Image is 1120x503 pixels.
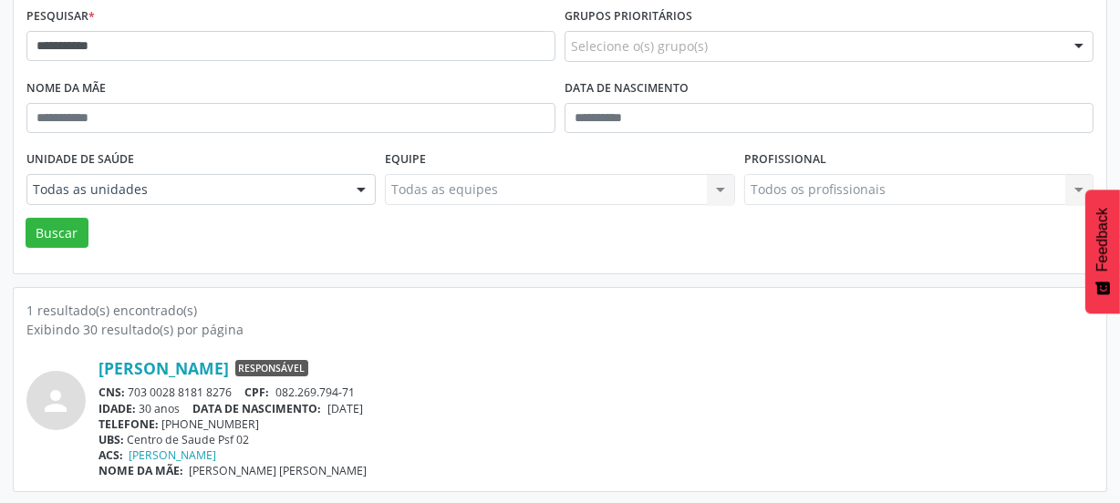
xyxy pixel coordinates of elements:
[26,320,1094,339] div: Exibindo 30 resultado(s) por página
[385,146,426,174] label: Equipe
[1085,190,1120,313] button: Feedback - Mostrar pesquisa
[130,447,217,463] a: [PERSON_NAME]
[565,75,689,103] label: Data de nascimento
[744,146,826,174] label: Profissional
[40,385,73,417] i: person
[571,36,708,56] span: Selecione o(s) grupo(s)
[1094,208,1111,272] span: Feedback
[99,432,124,447] span: UBS:
[26,301,1094,320] div: 1 resultado(s) encontrado(s)
[33,180,338,199] span: Todas as unidades
[26,3,95,31] label: Pesquisar
[26,218,88,249] button: Buscar
[327,401,363,416] span: [DATE]
[275,385,355,400] span: 082.269.794-71
[99,385,1094,400] div: 703 0028 8181 8276
[99,416,159,432] span: TELEFONE:
[99,463,183,478] span: NOME DA MÃE:
[99,358,229,378] a: [PERSON_NAME]
[26,75,106,103] label: Nome da mãe
[99,385,125,400] span: CNS:
[99,447,123,463] span: ACS:
[26,146,134,174] label: Unidade de saúde
[99,401,136,416] span: IDADE:
[245,385,270,400] span: CPF:
[193,401,322,416] span: DATA DE NASCIMENTO:
[99,401,1094,416] div: 30 anos
[190,463,368,478] span: [PERSON_NAME] [PERSON_NAME]
[235,360,308,376] span: Responsável
[565,3,692,31] label: Grupos prioritários
[99,432,1094,447] div: Centro de Saude Psf 02
[99,416,1094,432] div: [PHONE_NUMBER]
